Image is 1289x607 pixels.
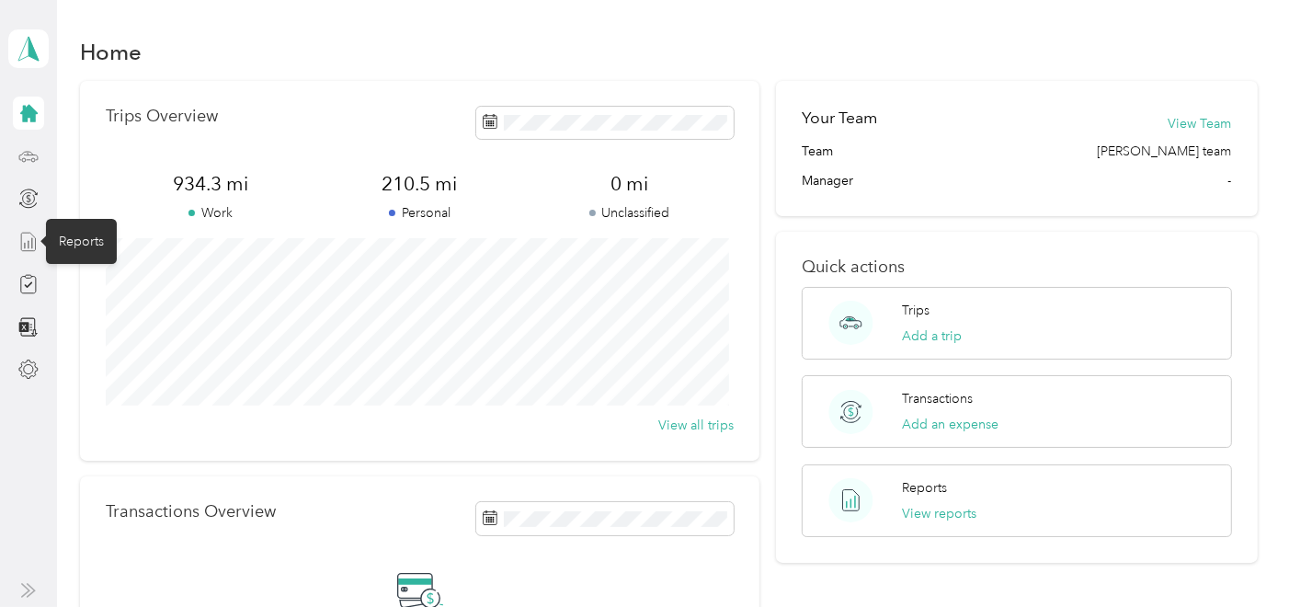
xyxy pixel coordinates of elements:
[802,258,1232,277] p: Quick actions
[902,301,930,320] p: Trips
[46,219,117,264] div: Reports
[1228,171,1232,190] span: -
[106,171,315,197] span: 934.3 mi
[902,478,947,498] p: Reports
[1169,114,1232,133] button: View Team
[106,203,315,223] p: Work
[802,107,877,130] h2: Your Team
[315,203,525,223] p: Personal
[658,416,734,435] button: View all trips
[106,502,276,521] p: Transactions Overview
[80,42,142,62] h1: Home
[1186,504,1289,607] iframe: Everlance-gr Chat Button Frame
[902,415,998,434] button: Add an expense
[1098,142,1232,161] span: [PERSON_NAME] team
[902,389,973,408] p: Transactions
[525,171,735,197] span: 0 mi
[902,504,976,523] button: View reports
[902,326,962,346] button: Add a trip
[315,171,525,197] span: 210.5 mi
[802,171,853,190] span: Manager
[802,142,833,161] span: Team
[525,203,735,223] p: Unclassified
[106,107,218,126] p: Trips Overview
